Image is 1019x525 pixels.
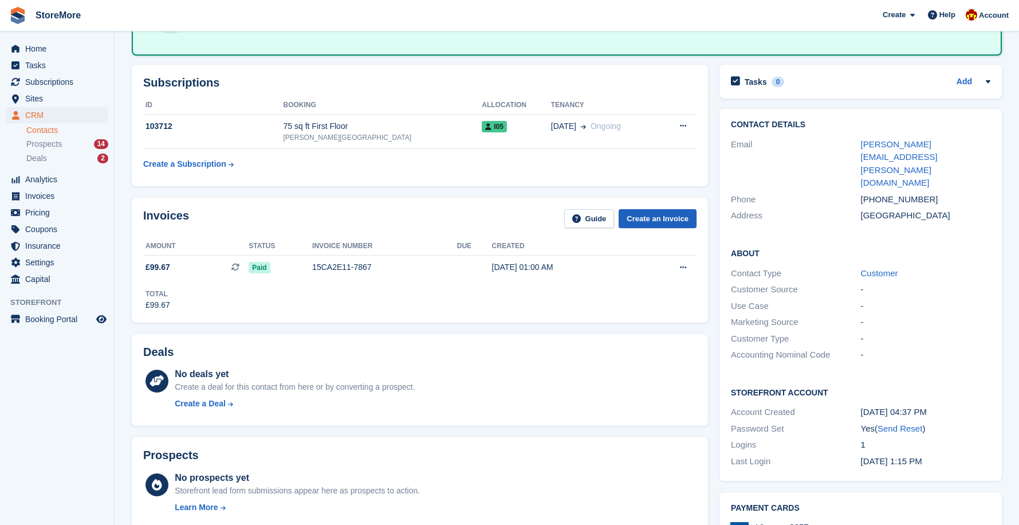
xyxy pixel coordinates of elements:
[731,332,860,346] div: Customer Type
[175,398,415,410] a: Create a Deal
[25,41,94,57] span: Home
[284,96,482,115] th: Booking
[731,422,860,436] div: Password Set
[772,77,785,87] div: 0
[731,193,860,206] div: Phone
[551,96,659,115] th: Tenancy
[284,132,482,143] div: [PERSON_NAME][GEOGRAPHIC_DATA]
[26,125,108,136] a: Contacts
[551,120,576,132] span: [DATE]
[731,406,860,419] div: Account Created
[6,74,108,90] a: menu
[25,74,94,90] span: Subscriptions
[731,455,860,468] div: Last Login
[731,438,860,452] div: Logins
[6,205,108,221] a: menu
[10,297,114,308] span: Storefront
[25,91,94,107] span: Sites
[175,381,415,393] div: Create a deal for this contact from here or by converting a prospect.
[26,153,47,164] span: Deals
[457,237,492,256] th: Due
[861,406,990,419] div: [DATE] 04:37 PM
[731,504,990,513] h2: Payment cards
[26,139,62,150] span: Prospects
[249,262,270,273] span: Paid
[284,120,482,132] div: 75 sq ft First Floor
[6,311,108,327] a: menu
[731,209,860,222] div: Address
[25,311,94,327] span: Booking Portal
[731,267,860,280] div: Contact Type
[25,238,94,254] span: Insurance
[861,209,990,222] div: [GEOGRAPHIC_DATA]
[25,107,94,123] span: CRM
[31,6,85,25] a: StoreMore
[482,121,507,132] span: I05
[492,237,639,256] th: Created
[861,193,990,206] div: [PHONE_NUMBER]
[875,424,925,433] span: ( )
[143,449,199,462] h2: Prospects
[731,283,860,296] div: Customer Source
[97,154,108,163] div: 2
[312,261,457,273] div: 15CA2E11-7867
[731,386,990,398] h2: Storefront Account
[745,77,767,87] h2: Tasks
[6,271,108,287] a: menu
[6,107,108,123] a: menu
[731,120,990,130] h2: Contact Details
[731,247,990,258] h2: About
[143,209,189,228] h2: Invoices
[883,9,906,21] span: Create
[143,96,284,115] th: ID
[6,238,108,254] a: menu
[731,300,860,313] div: Use Case
[175,398,226,410] div: Create a Deal
[564,209,615,228] a: Guide
[731,138,860,190] div: Email
[143,237,249,256] th: Amount
[175,502,420,514] a: Learn More
[26,138,108,150] a: Prospects 14
[25,57,94,73] span: Tasks
[312,237,457,256] th: Invoice number
[861,422,990,436] div: Yes
[966,9,977,21] img: Store More Team
[861,139,938,188] a: [PERSON_NAME][EMAIL_ADDRESS][PERSON_NAME][DOMAIN_NAME]
[591,122,621,131] span: Ongoing
[25,188,94,204] span: Invoices
[878,424,922,433] a: Send Reset
[25,271,94,287] span: Capital
[861,348,990,362] div: -
[957,76,972,89] a: Add
[939,9,955,21] span: Help
[482,96,551,115] th: Allocation
[861,456,922,466] time: 2025-08-27 12:15:58 UTC
[979,10,1009,21] span: Account
[861,316,990,329] div: -
[861,300,990,313] div: -
[95,312,108,326] a: Preview store
[25,171,94,187] span: Analytics
[6,91,108,107] a: menu
[145,261,170,273] span: £99.67
[175,471,420,485] div: No prospects yet
[9,7,26,24] img: stora-icon-8386f47178a22dfd0bd8f6a31ec36ba5ce8667c1dd55bd0f319d3a0aa187defe.svg
[619,209,697,228] a: Create an Invoice
[731,316,860,329] div: Marketing Source
[25,221,94,237] span: Coupons
[861,268,898,278] a: Customer
[6,171,108,187] a: menu
[861,438,990,452] div: 1
[6,188,108,204] a: menu
[731,348,860,362] div: Accounting Nominal Code
[145,289,170,299] div: Total
[6,57,108,73] a: menu
[861,332,990,346] div: -
[175,367,415,381] div: No deals yet
[145,299,170,311] div: £99.67
[175,485,420,497] div: Storefront lead form submissions appear here as prospects to action.
[143,346,174,359] h2: Deals
[175,502,218,514] div: Learn More
[143,76,697,89] h2: Subscriptions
